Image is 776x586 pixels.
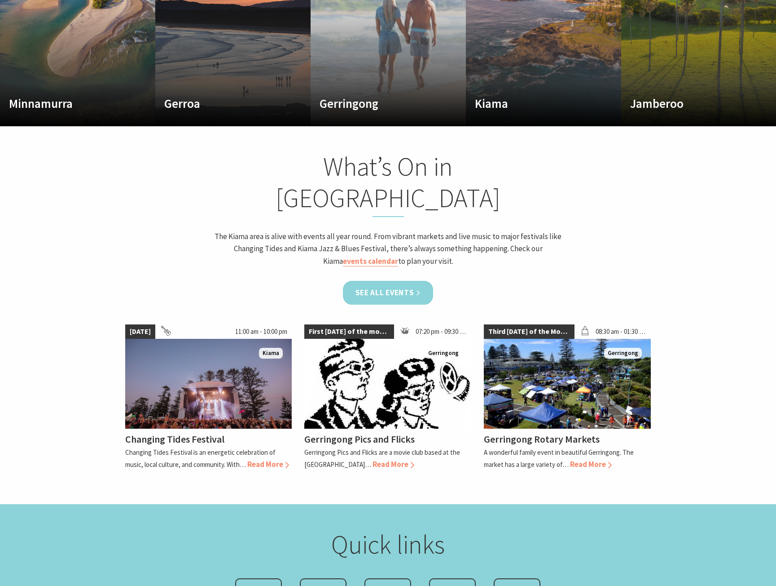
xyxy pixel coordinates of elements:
span: 07:20 pm - 09:30 pm [411,324,472,339]
span: 11:00 am - 10:00 pm [231,324,292,339]
a: See all Events [343,281,434,305]
h4: Gerringong Pics and Flicks [304,433,415,445]
a: [DATE] 11:00 am - 10:00 pm Changing Tides Main Stage Kiama Changing Tides Festival Changing Tides... [125,324,292,471]
h2: What’s On in [GEOGRAPHIC_DATA] [212,151,564,217]
p: Changing Tides Festival is an energetic celebration of music, local culture, and community. With… [125,448,276,469]
h2: Quick links [212,529,564,560]
h4: Jamberoo [630,96,744,111]
h4: Gerroa [164,96,278,111]
span: Gerringong [425,348,462,359]
p: A wonderful family event in beautiful Gerringong. The market has a large variety of… [484,448,634,469]
h4: Minnamurra [9,96,123,111]
h4: Gerringong Rotary Markets [484,433,600,445]
h4: Gerringong [320,96,434,111]
span: [DATE] [125,324,155,339]
span: First [DATE] of the month [304,324,394,339]
img: Changing Tides Main Stage [125,339,292,429]
span: Read More [247,459,289,469]
p: The Kiama area is alive with events all year round. From vibrant markets and live music to major ... [212,231,564,267]
a: events calendar [343,256,398,266]
p: Gerringong Pics and Flicks are a movie club based at the [GEOGRAPHIC_DATA]… [304,448,460,469]
span: Third [DATE] of the Month [484,324,574,339]
a: First [DATE] of the month 07:20 pm - 09:30 pm Gerringong Gerringong Pics and Flicks Gerringong Pi... [304,324,471,471]
span: Read More [373,459,414,469]
span: 08:30 am - 01:30 pm [591,324,651,339]
span: Kiama [259,348,283,359]
h4: Changing Tides Festival [125,433,224,445]
span: Gerringong [604,348,642,359]
img: Christmas Market and Street Parade [484,339,651,429]
h4: Kiama [475,96,589,111]
a: Third [DATE] of the Month 08:30 am - 01:30 pm Christmas Market and Street Parade Gerringong Gerri... [484,324,651,471]
span: Read More [570,459,612,469]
